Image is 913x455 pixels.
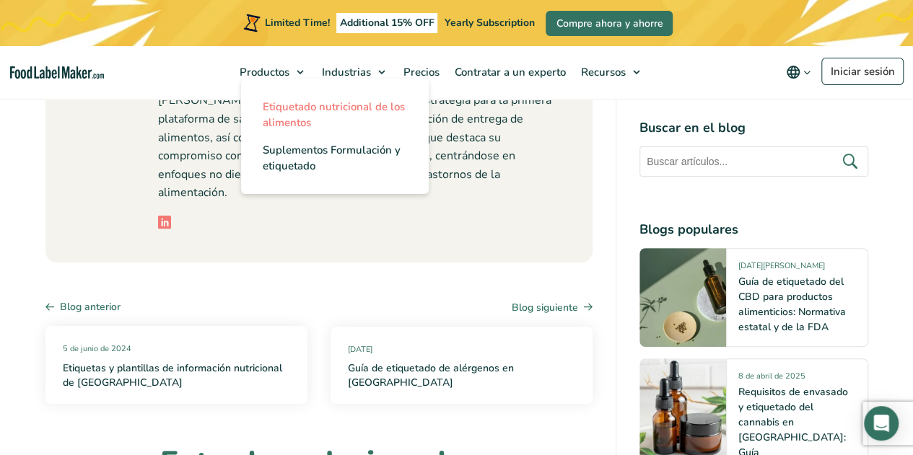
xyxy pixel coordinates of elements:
a: Guía de etiquetado de alérgenos en [GEOGRAPHIC_DATA] [348,361,575,389]
a: Etiquetas y plantillas de información nutricional de [GEOGRAPHIC_DATA] [63,361,290,389]
a: Iniciar sesión [821,58,904,85]
input: Buscar artículos... [639,146,868,177]
span: [DATE][PERSON_NAME] [738,260,825,277]
span: 8 de abril de 2025 [738,371,805,387]
a: Industrias [315,46,393,98]
a: Recursos [574,46,647,98]
a: Guía de etiquetado del CBD para productos alimenticios: Normativa estatal y de la FDA [738,275,846,334]
a: Contratar a un experto [447,46,570,98]
h4: Blogs populares [639,220,868,239]
a: Suplementos Formulación y etiquetado [241,136,429,180]
span: Limited Time! [265,16,330,30]
div: Open Intercom Messenger [864,406,899,441]
span: Recursos [577,65,627,79]
a: Precios [396,46,444,98]
a: Productos [232,46,311,98]
a: Etiquetado nutricional de los alimentos [241,93,429,136]
span: Productos [235,65,291,79]
a: Blog anterior [45,299,121,314]
h4: Buscar en el blog [639,118,868,138]
span: Contratar a un experto [450,65,567,79]
span: Precios [399,65,441,79]
a: Blog siguiente [512,300,593,315]
span: [DATE] [348,344,575,356]
span: Additional 15% OFF [336,13,438,33]
span: 5 de junio de 2024 [63,343,290,355]
span: Yearly Subscription [444,16,534,30]
span: Suplementos Formulación y etiquetado [263,143,401,173]
a: Compre ahora y ahorre [546,11,673,36]
span: Industrias [318,65,372,79]
span: Etiquetado nutricional de los alimentos [263,100,405,130]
